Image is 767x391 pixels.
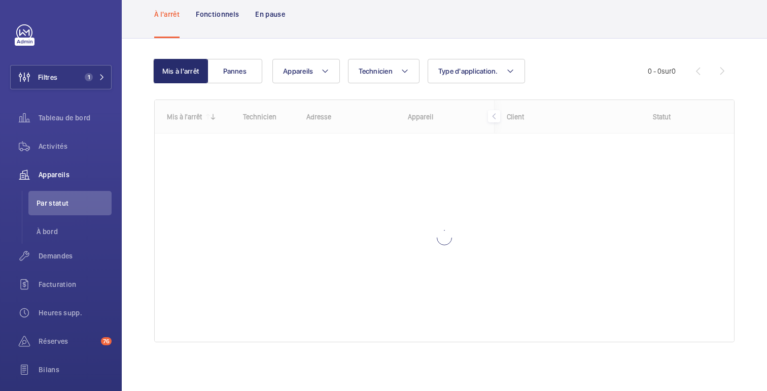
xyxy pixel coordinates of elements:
[37,227,58,236] font: À bord
[196,10,239,18] font: Fonctionnels
[255,10,285,18] font: En pause
[153,59,208,83] button: Mis à l'arrêt
[648,67,661,75] font: 0 - 0
[39,252,73,260] font: Demandes
[39,171,69,179] font: Appareils
[162,67,199,75] font: Mis à l'arrêt
[88,74,90,81] font: 1
[672,67,676,75] font: 0
[428,59,525,83] button: Type d'application.
[438,67,498,75] font: Type d'application.
[272,59,340,83] button: Appareils
[661,67,672,75] font: sur
[39,309,82,317] font: Heures supp.
[223,67,247,75] font: Pannes
[39,142,67,150] font: Activités
[39,280,77,288] font: Facturation
[37,199,69,207] font: Par statut
[39,366,59,374] font: Bilans
[10,65,112,89] button: Filtres1
[39,114,90,122] font: Tableau de bord
[154,10,180,18] font: À l'arrêt
[39,337,68,345] font: Réserves
[38,73,57,81] font: Filtres
[103,338,110,345] font: 76
[359,67,393,75] font: Technicien
[348,59,420,83] button: Technicien
[207,59,262,83] button: Pannes
[283,67,313,75] font: Appareils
